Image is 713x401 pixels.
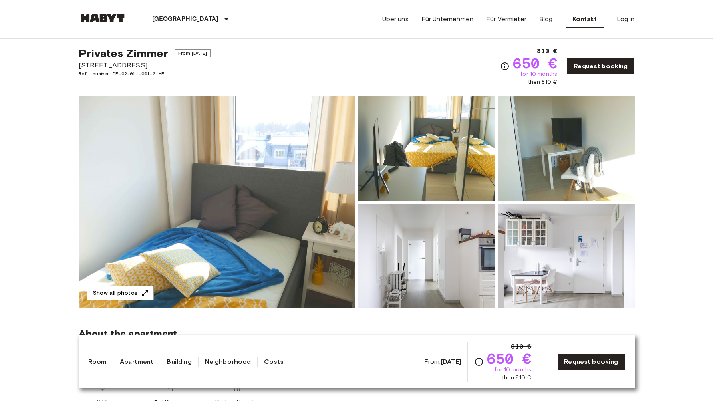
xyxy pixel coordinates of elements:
img: Marketing picture of unit DE-02-011-001-01HF [79,96,355,308]
p: [GEOGRAPHIC_DATA] [152,14,219,24]
svg: Check cost overview for full price breakdown. Please note that discounts apply to new joiners onl... [500,62,510,71]
svg: Check cost overview for full price breakdown. Please note that discounts apply to new joiners onl... [474,357,484,367]
span: About the apartment [79,328,177,339]
img: Picture of unit DE-02-011-001-01HF [498,96,635,200]
img: Picture of unit DE-02-011-001-01HF [498,204,635,308]
button: Show all photos [87,286,154,301]
img: Habyt [79,14,127,22]
a: Neighborhood [205,357,251,367]
a: Für Vermieter [486,14,526,24]
span: Privates Zimmer [79,46,168,60]
b: [DATE] [441,358,461,365]
a: Log in [617,14,635,24]
a: Request booking [557,353,625,370]
img: Picture of unit DE-02-011-001-01HF [358,204,495,308]
span: From: [424,357,461,366]
span: for 10 months [520,70,557,78]
a: Für Unternehmen [421,14,473,24]
a: Costs [264,357,284,367]
span: 810 € [511,342,531,351]
a: Building [167,357,191,367]
span: From [DATE] [175,49,211,57]
span: [STREET_ADDRESS] [79,60,211,70]
span: 650 € [513,56,557,70]
img: Picture of unit DE-02-011-001-01HF [358,96,495,200]
a: Blog [539,14,553,24]
a: Request booking [567,58,634,75]
a: Über uns [382,14,409,24]
span: for 10 months [495,366,531,374]
a: Apartment [120,357,153,367]
span: Ref. number DE-02-011-001-01HF [79,70,211,77]
span: 810 € [537,46,557,56]
span: then 810 € [502,374,532,382]
a: Room [88,357,107,367]
span: 650 € [487,351,531,366]
span: then 810 € [528,78,558,86]
a: Kontakt [566,11,604,28]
